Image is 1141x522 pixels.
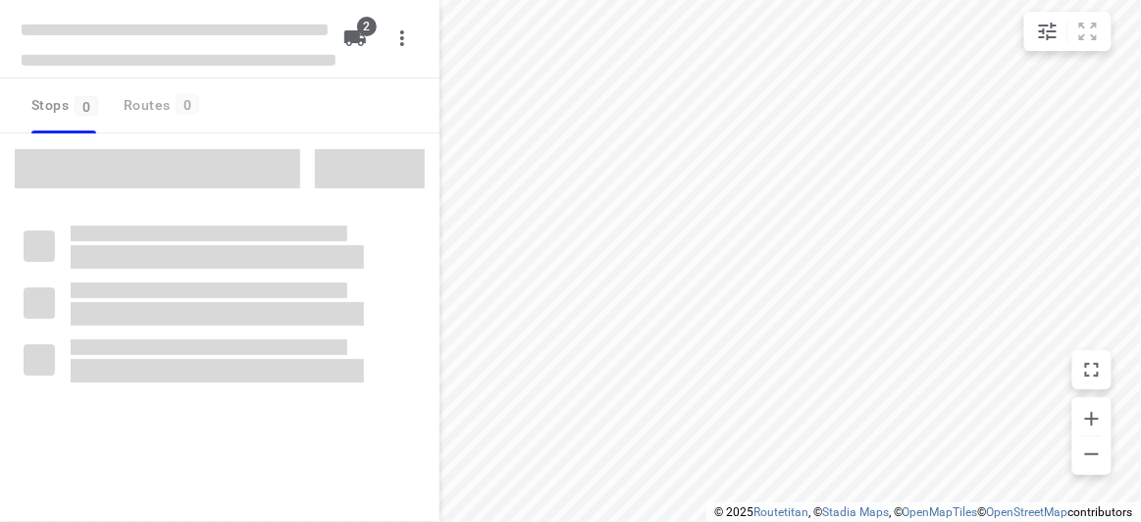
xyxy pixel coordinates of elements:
a: Stadia Maps [822,505,889,519]
div: small contained button group [1024,12,1112,51]
button: Map settings [1028,12,1067,51]
a: OpenStreetMap [987,505,1068,519]
a: OpenMapTiles [903,505,978,519]
a: Routetitan [753,505,808,519]
li: © 2025 , © , © © contributors [714,505,1133,519]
